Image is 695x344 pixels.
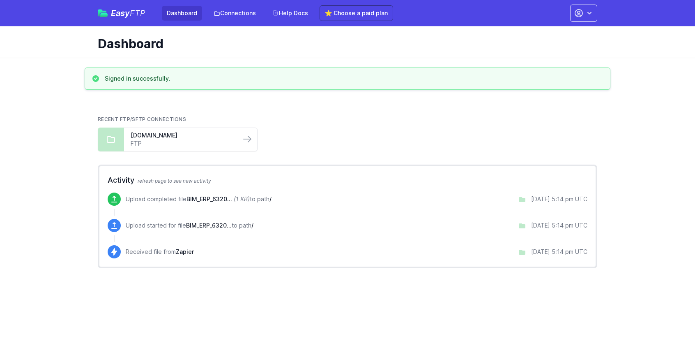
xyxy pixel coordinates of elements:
[269,195,272,202] span: /
[130,8,145,18] span: FTP
[131,131,234,139] a: [DOMAIN_NAME]
[531,195,587,203] div: [DATE] 5:14 pm UTC
[320,5,393,21] a: ⭐ Choose a paid plan
[126,248,194,256] p: Received file from
[98,9,145,17] a: EasyFTP
[126,221,253,230] p: Upload started for file to path
[98,116,597,123] h2: Recent FTP/SFTP Connections
[267,6,313,21] a: Help Docs
[98,9,108,17] img: easyftp_logo.png
[162,6,202,21] a: Dashboard
[176,248,194,255] span: Zapier
[234,195,250,202] i: (1 KB)
[531,248,587,256] div: [DATE] 5:14 pm UTC
[111,9,145,17] span: Easy
[126,195,272,203] p: Upload completed file to path
[531,221,587,230] div: [DATE] 5:14 pm UTC
[108,174,587,186] h2: Activity
[186,222,232,229] span: BIM_ERP_6320738-20250814190816108.txt
[105,74,170,83] h3: Signed in successfully.
[131,139,234,148] a: FTP
[251,222,253,229] span: /
[98,36,591,51] h1: Dashboard
[186,195,232,202] span: BIM_ERP_6320738-20250814190816108.txt
[138,178,211,184] span: refresh page to see new activity
[209,6,261,21] a: Connections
